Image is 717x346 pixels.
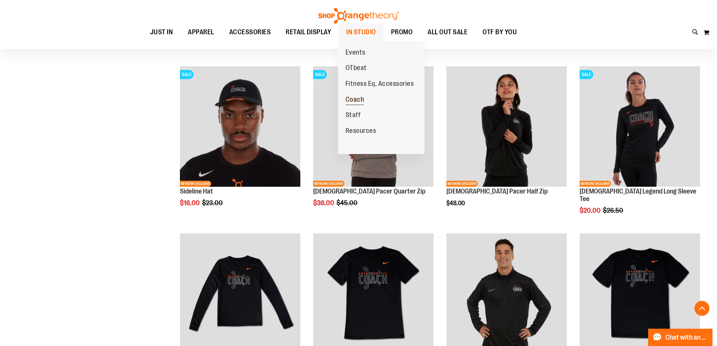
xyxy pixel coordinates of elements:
[391,24,413,41] span: PROMO
[150,24,173,41] span: JUST IN
[180,199,201,207] span: $16.00
[665,334,708,341] span: Chat with an Expert
[202,199,224,207] span: $23.00
[446,66,567,188] a: OTF Ladies Coach FA23 Pacer Half Zip - Black primary imageNETWORK EXCLUSIVENETWORK EXCLUSIVE
[446,187,548,195] a: [DEMOGRAPHIC_DATA] Pacer Half Zip
[346,127,376,136] span: Resources
[346,111,361,120] span: Staff
[346,49,365,58] span: Events
[286,24,331,41] span: RETAIL DISPLAY
[580,66,700,187] img: OTF Ladies Coach FA22 Legend LS Tee - Black primary image
[180,66,300,188] a: Sideline Hat primary imageSALENETWORK EXCLUSIVESALENETWORK EXCLUSIVE
[313,181,344,187] span: NETWORK EXCLUSIVE
[603,207,624,214] span: $26.50
[313,70,327,79] span: SALE
[346,96,364,105] span: Coach
[229,24,271,41] span: ACCESSORIES
[580,187,696,203] a: [DEMOGRAPHIC_DATA] Legend Long Sleeve Tee
[580,70,593,79] span: SALE
[336,199,359,207] span: $45.00
[188,24,214,41] span: APPAREL
[346,24,376,41] span: IN STUDIO
[576,62,704,233] div: product
[446,66,567,187] img: OTF Ladies Coach FA23 Pacer Half Zip - Black primary image
[580,207,602,214] span: $20.00
[580,66,700,188] a: OTF Ladies Coach FA22 Legend LS Tee - Black primary imageSALENETWORK EXCLUSIVESALENETWORK EXCLUSIVE
[313,66,434,188] a: Product image for Ladies Pacer Quarter ZipSALENETWORK EXCLUSIVESALENETWORK EXCLUSIVE
[446,181,478,187] span: NETWORK EXCLUSIVE
[443,62,571,226] div: product
[180,187,213,195] a: Sideline Hat
[694,301,709,316] button: Back To Top
[317,8,400,24] img: Shop Orangetheory
[428,24,467,41] span: ALL OUT SALE
[176,62,304,226] div: product
[483,24,517,41] span: OTF BY YOU
[313,199,335,207] span: $36.00
[346,80,414,89] span: Fitness Eq. Accessories
[180,70,193,79] span: SALE
[648,329,713,346] button: Chat with an Expert
[346,64,367,73] span: OTbeat
[180,181,211,187] span: NETWORK EXCLUSIVE
[446,200,466,207] span: $48.00
[309,62,437,226] div: product
[313,66,434,187] img: Product image for Ladies Pacer Quarter Zip
[313,187,425,195] a: [DEMOGRAPHIC_DATA] Pacer Quarter Zip
[180,66,300,187] img: Sideline Hat primary image
[580,181,611,187] span: NETWORK EXCLUSIVE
